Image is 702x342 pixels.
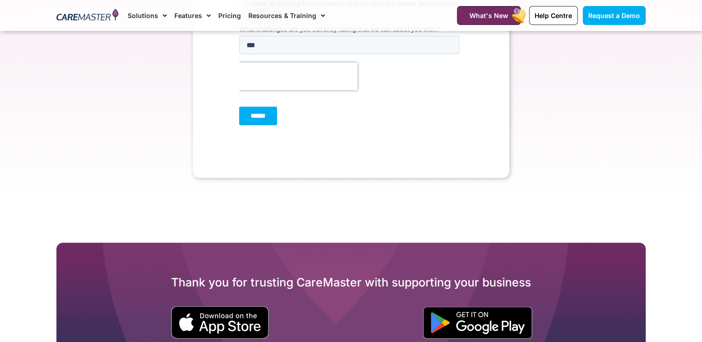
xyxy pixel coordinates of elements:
[529,6,578,25] a: Help Centre
[535,12,572,19] span: Help Centre
[2,219,224,228] label: Please complete this required field.
[457,6,521,25] a: What's New
[469,12,508,19] span: What's New
[56,9,119,23] img: CareMaster Logo
[2,304,224,312] label: Please complete this required field.
[583,6,646,25] a: Request a Demo
[423,306,532,339] img: "Get is on" Black Google play button.
[56,275,646,290] h2: Thank you for trusting CareMaster with supporting your business
[112,1,143,8] span: Last Name
[588,12,640,19] span: Request a Demo
[171,306,269,339] img: small black download on the apple app store button.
